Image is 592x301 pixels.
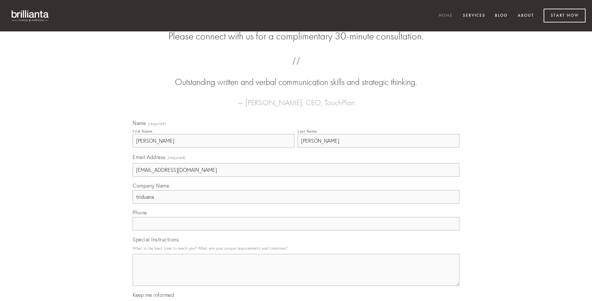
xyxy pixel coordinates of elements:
[133,182,169,189] span: Company Name
[133,30,459,42] h2: Please connect with us for a complimentary 30-minute consultation.
[143,88,449,109] figcaption: — [PERSON_NAME], CEO, TouchPlan
[133,120,146,126] span: Name
[148,122,166,126] span: (required)
[6,6,54,25] img: brillianta - research, strategy, marketing
[544,9,586,22] a: Start Now
[133,129,152,134] div: First Name
[133,244,459,253] p: What is the best time to reach you? What are your unique requirements and timelines?
[459,11,489,21] a: Services
[435,11,457,21] a: Home
[298,129,317,134] div: Last Name
[491,11,512,21] a: Blog
[514,11,538,21] a: About
[133,209,147,216] span: Phone
[143,63,449,76] span: “
[133,292,174,298] span: Keep me informed
[133,236,179,243] span: Special Instructions
[133,154,166,160] span: Email Address
[168,153,186,162] span: (required)
[143,63,449,88] blockquote: Outstanding written and verbal communication skills and strategic thinking.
